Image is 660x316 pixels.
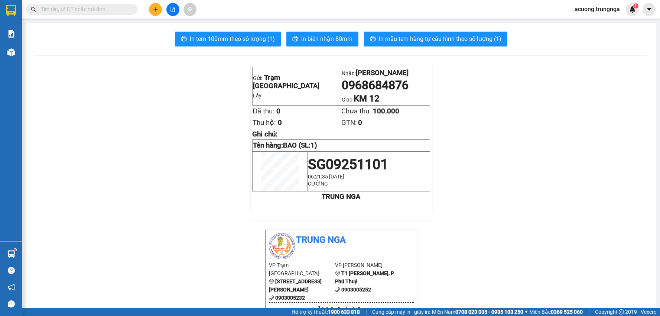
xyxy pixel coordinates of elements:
span: 0 [358,119,362,127]
span: Ghi chú: [252,130,277,138]
sup: 1 [14,249,16,251]
span: Lấy: [253,93,263,99]
strong: 0369 525 060 [551,309,583,315]
span: GTN: [341,119,357,127]
p: Gửi: [253,74,341,90]
button: printerIn biên nhận 80mm [286,32,358,46]
p: Nhận: [342,69,429,77]
span: Trạm [GEOGRAPHIC_DATA] [253,74,319,90]
span: Hỗ trợ kỹ thuật: [292,308,360,316]
span: 100.000 [373,107,399,115]
span: In biên nhận 80mm [301,34,352,43]
span: printer [292,36,298,43]
span: aim [187,7,192,12]
span: file-add [170,7,175,12]
strong: TRUNG NGA [322,193,360,201]
span: message [8,300,15,307]
b: T1 [PERSON_NAME], P Phú Thuỷ [335,270,394,284]
li: Trung Nga [269,233,414,247]
strong: Tên hàng: [253,141,317,149]
span: In tem 100mm theo số lượng (1) [190,34,275,43]
span: notification [8,284,15,291]
span: 0 [276,107,280,115]
span: 1) [311,141,317,149]
img: warehouse-icon [7,250,15,258]
span: SG09251101 [308,156,388,172]
span: | [588,308,589,316]
span: phone [335,287,340,292]
strong: 1900 633 818 [328,309,360,315]
li: VP Trạm [GEOGRAPHIC_DATA] [269,261,335,277]
img: logo-vxr [6,5,16,16]
span: environment [335,271,340,276]
span: copyright [619,309,624,315]
span: 1 [634,3,637,9]
img: logo.jpg [269,233,295,259]
span: acuong.trungnga [569,4,626,14]
b: 0903005252 [341,287,371,293]
button: plus [149,3,162,16]
img: warehouse-icon [7,48,15,56]
button: printerIn tem 100mm theo số lượng (1) [175,32,281,46]
span: In mẫu tem hàng tự cấu hình theo số lượng (1) [379,34,501,43]
input: Tìm tên, số ĐT hoặc mã đơn [41,5,129,13]
button: file-add [166,3,179,16]
span: printer [181,36,187,43]
b: [STREET_ADDRESS][PERSON_NAME] [269,278,322,293]
span: BAO (SL: [283,141,317,149]
span: Thu hộ: [253,119,276,127]
span: KM 12 [354,93,380,104]
span: ⚪️ [525,310,527,313]
span: 0968684876 [342,78,409,92]
b: 0903005232 [275,295,305,301]
sup: 1 [633,3,638,9]
span: | [365,308,367,316]
span: printer [370,36,376,43]
span: [PERSON_NAME] [356,69,409,77]
strong: 0708 023 035 - 0935 103 250 [455,309,523,315]
span: phone [269,295,274,300]
img: solution-icon [7,30,15,38]
span: plus [153,7,158,12]
span: caret-down [646,6,653,13]
li: VP [PERSON_NAME] [335,261,401,269]
span: search [31,7,36,12]
span: Miền Nam [432,308,523,316]
span: Giao: [342,97,380,103]
span: Cung cấp máy in - giấy in: [372,308,430,316]
span: Miền Bắc [529,308,583,316]
span: CƯỜNG [308,181,328,187]
span: 06:21:35 [DATE] [308,174,344,180]
button: caret-down [643,3,656,16]
button: aim [183,3,196,16]
button: printerIn mẫu tem hàng tự cấu hình theo số lượng (1) [364,32,507,46]
img: icon-new-feature [629,6,636,13]
span: Chưa thu: [341,107,371,115]
span: 0 [278,119,282,127]
span: environment [269,279,274,284]
span: question-circle [8,267,15,274]
span: Đã thu: [253,107,274,115]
